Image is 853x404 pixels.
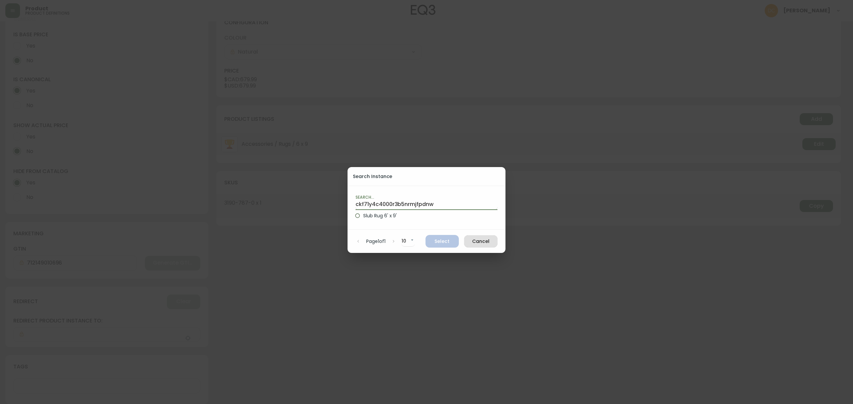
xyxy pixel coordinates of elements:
[469,237,492,246] span: Cancel
[363,212,397,219] span: Slub Rug 6' x 9'
[402,236,415,247] div: 10
[464,235,497,248] button: Cancel
[366,238,386,245] p: Page 1 of 1
[353,172,500,180] h2: Search Instance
